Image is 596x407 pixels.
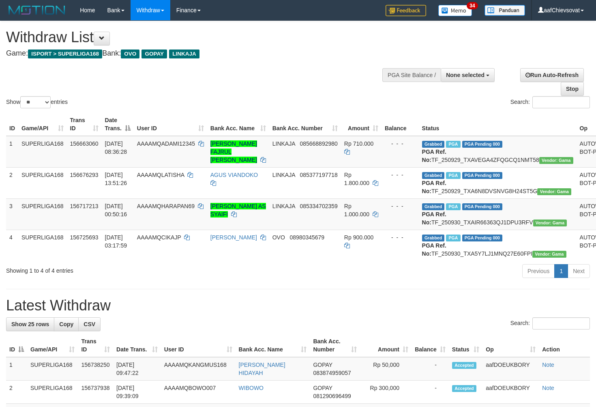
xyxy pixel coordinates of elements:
[446,72,485,78] span: None selected
[446,172,460,179] span: Marked by aafsoycanthlai
[561,82,584,96] a: Stop
[344,140,373,147] span: Rp 710.000
[6,96,68,108] label: Show entries
[6,381,27,404] td: 2
[113,334,161,357] th: Date Trans.: activate to sort column ascending
[344,172,369,186] span: Rp 1.800.000
[385,233,416,241] div: - - -
[382,68,441,82] div: PGA Site Balance /
[419,113,577,136] th: Status
[532,251,566,258] span: Vendor URL: https://trx31.1velocity.biz
[137,172,184,178] span: AAAAMQLATISHA
[462,203,503,210] span: PGA Pending
[6,334,27,357] th: ID: activate to sort column descending
[210,172,258,178] a: AGUS VIANDOKO
[412,334,449,357] th: Balance: activate to sort column ascending
[467,2,478,9] span: 34
[522,264,555,278] a: Previous
[11,321,49,327] span: Show 25 rows
[341,113,382,136] th: Amount: activate to sort column ascending
[386,5,426,16] img: Feedback.jpg
[18,198,67,230] td: SUPERLIGA168
[6,167,18,198] td: 2
[84,321,95,327] span: CSV
[422,235,445,241] span: Grabbed
[313,393,351,399] span: Copy 081290696499 to clipboard
[67,113,102,136] th: Trans ID: activate to sort column ascending
[161,357,236,381] td: AAAAMQKANGMUS168
[419,198,577,230] td: TF_250930_TXAIR66363QJ1DPU3RFV
[482,381,539,404] td: aafDOEUKBORY
[6,230,18,261] td: 4
[239,385,264,391] a: WIBOWO
[385,202,416,210] div: - - -
[236,334,310,357] th: Bank Acc. Name: activate to sort column ascending
[6,50,389,58] h4: Game: Bank:
[422,172,445,179] span: Grabbed
[210,234,257,241] a: [PERSON_NAME]
[239,362,285,376] a: [PERSON_NAME] HIDAYAH
[313,362,332,368] span: GOPAY
[532,317,590,329] input: Search:
[59,321,73,327] span: Copy
[169,50,199,58] span: LINKAJA
[520,68,584,82] a: Run Auto-Refresh
[482,357,539,381] td: aafDOEUKBORY
[313,385,332,391] span: GOPAY
[121,50,139,58] span: OVO
[462,141,503,148] span: PGA Pending
[385,140,416,148] div: - - -
[20,96,51,108] select: Showentries
[18,113,67,136] th: Game/API: activate to sort column ascending
[539,334,590,357] th: Action
[6,136,18,168] td: 1
[6,263,242,275] div: Showing 1 to 4 of 4 entries
[27,334,78,357] th: Game/API: activate to sort column ascending
[532,96,590,108] input: Search:
[533,220,567,226] span: Vendor URL: https://trx31.1velocity.biz
[78,317,101,331] a: CSV
[78,381,113,404] td: 156737938
[272,234,285,241] span: OVO
[360,381,412,404] td: Rp 300,000
[105,140,127,155] span: [DATE] 08:36:28
[446,141,460,148] span: Marked by aafchhiseyha
[419,167,577,198] td: TF_250929_TXA6N8DVSNVG8H24ST5G
[78,357,113,381] td: 156738250
[210,140,257,163] a: [PERSON_NAME] FAJRUL [PERSON_NAME]
[105,172,127,186] span: [DATE] 13:51:26
[510,317,590,329] label: Search:
[6,357,27,381] td: 1
[161,381,236,404] td: AAAAMQBOWO007
[134,113,207,136] th: User ID: activate to sort column ascending
[438,5,472,16] img: Button%20Memo.svg
[412,381,449,404] td: -
[272,203,295,209] span: LINKAJA
[462,235,503,241] span: PGA Pending
[452,362,476,369] span: Accepted
[70,234,99,241] span: 156725693
[452,385,476,392] span: Accepted
[137,140,195,147] span: AAAAMQADAMI12345
[462,172,503,179] span: PGA Pending
[382,113,419,136] th: Balance
[113,357,161,381] td: [DATE] 09:47:22
[6,317,54,331] a: Show 25 rows
[6,4,68,16] img: MOTION_logo.png
[344,203,369,217] span: Rp 1.000.000
[300,140,337,147] span: Copy 085668892980 to clipboard
[542,385,554,391] a: Note
[422,149,446,163] b: PGA Ref. No:
[6,297,590,314] h1: Latest Withdraw
[419,230,577,261] td: TF_250930_TXA5Y7LJ1MNQ27E60FPI
[210,203,266,217] a: [PERSON_NAME] AS SYAIFI
[27,357,78,381] td: SUPERLIGA168
[272,140,295,147] span: LINKAJA
[28,50,102,58] span: ISPORT > SUPERLIGA168
[446,203,460,210] span: Marked by aafnonsreyleab
[78,334,113,357] th: Trans ID: activate to sort column ascending
[422,242,446,257] b: PGA Ref. No:
[207,113,269,136] th: Bank Acc. Name: activate to sort column ascending
[137,234,181,241] span: AAAAMQCIKAJP
[485,5,525,16] img: panduan.png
